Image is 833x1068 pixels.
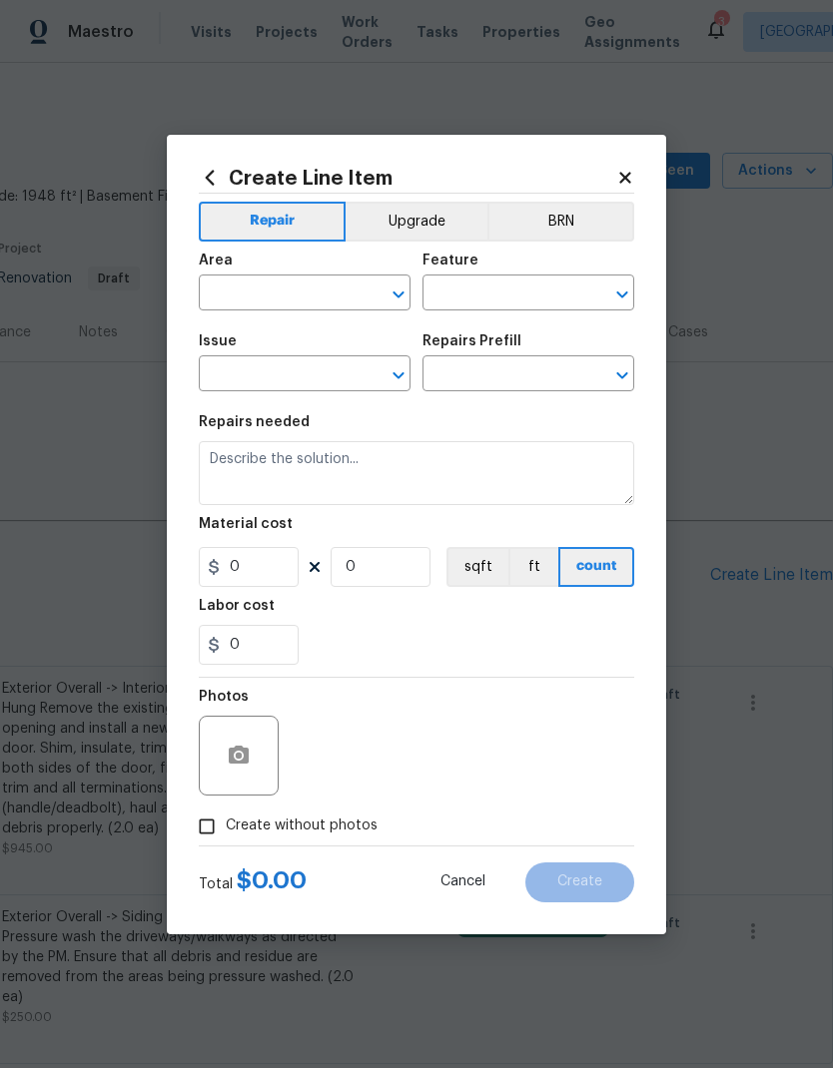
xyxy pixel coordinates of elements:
h5: Material cost [199,517,293,531]
h5: Photos [199,690,249,704]
button: sqft [446,547,508,587]
button: Repair [199,202,346,242]
span: Create without photos [226,815,378,836]
h5: Issue [199,334,237,348]
button: Open [385,280,413,308]
h2: Create Line Item [199,167,616,189]
button: Cancel [409,862,517,902]
button: ft [508,547,558,587]
div: Total [199,870,307,894]
button: count [558,547,634,587]
button: Open [608,280,636,308]
button: Upgrade [346,202,488,242]
h5: Repairs Prefill [422,334,521,348]
span: Create [557,874,602,889]
span: Cancel [440,874,485,889]
h5: Repairs needed [199,415,310,429]
button: Open [385,361,413,389]
button: BRN [487,202,634,242]
h5: Labor cost [199,599,275,613]
button: Create [525,862,634,902]
h5: Area [199,254,233,267]
button: Open [608,361,636,389]
span: $ 0.00 [237,868,307,892]
h5: Feature [422,254,478,267]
